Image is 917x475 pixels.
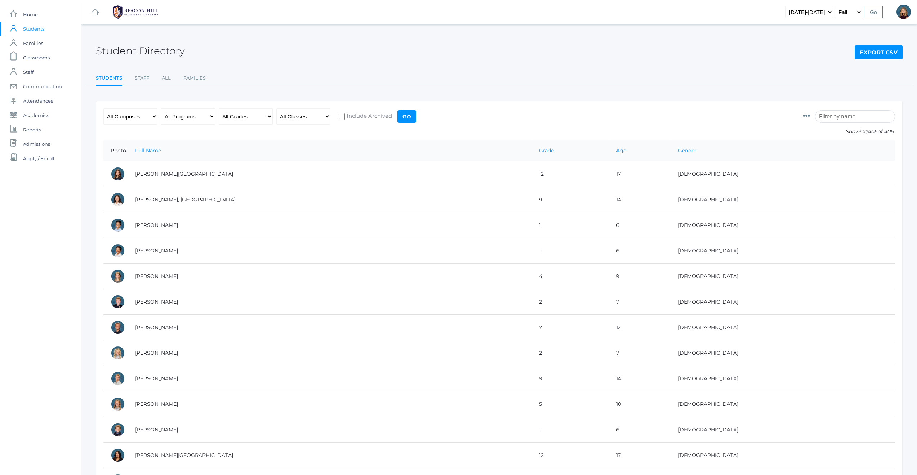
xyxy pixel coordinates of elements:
a: Grade [539,147,554,154]
td: [PERSON_NAME] [128,366,532,391]
td: 12 [532,161,609,187]
td: 14 [609,187,671,212]
span: Families [23,36,43,50]
span: Admissions [23,137,50,151]
div: Charlotte Abdulla [111,167,125,181]
td: 7 [609,340,671,366]
td: [PERSON_NAME][GEOGRAPHIC_DATA] [128,161,532,187]
span: Home [23,7,38,22]
td: 2 [532,340,609,366]
a: Age [616,147,626,154]
td: [DEMOGRAPHIC_DATA] [671,161,895,187]
input: Go [864,6,883,18]
td: 1 [532,417,609,443]
td: 14 [609,366,671,391]
td: [DEMOGRAPHIC_DATA] [671,443,895,468]
td: 17 [609,443,671,468]
td: 7 [609,289,671,315]
td: [DEMOGRAPHIC_DATA] [671,340,895,366]
span: 406 [868,128,877,135]
input: Include Archived [338,113,345,120]
a: Gender [678,147,696,154]
td: [DEMOGRAPHIC_DATA] [671,417,895,443]
td: [PERSON_NAME] [128,289,532,315]
td: 10 [609,391,671,417]
td: [PERSON_NAME] [128,340,532,366]
a: Students [96,71,122,86]
td: 6 [609,417,671,443]
span: Students [23,22,44,36]
td: 1 [532,238,609,264]
td: [DEMOGRAPHIC_DATA] [671,187,895,212]
td: 2 [532,289,609,315]
td: 9 [532,187,609,212]
td: [PERSON_NAME] [128,391,532,417]
div: Nolan Alstot [111,422,125,437]
a: Staff [135,71,149,85]
span: Apply / Enroll [23,151,54,166]
td: [DEMOGRAPHIC_DATA] [671,238,895,264]
div: Jack Adams [111,295,125,309]
span: Include Archived [345,112,392,121]
span: Communication [23,79,62,94]
td: [PERSON_NAME] [128,264,532,289]
td: 6 [609,238,671,264]
td: [PERSON_NAME][GEOGRAPHIC_DATA] [128,443,532,468]
div: Paige Albanese [111,397,125,411]
td: [DEMOGRAPHIC_DATA] [671,366,895,391]
div: Logan Albanese [111,371,125,386]
div: Grayson Abrea [111,243,125,258]
h2: Student Directory [96,45,185,57]
td: [PERSON_NAME] [128,417,532,443]
td: [PERSON_NAME], [GEOGRAPHIC_DATA] [128,187,532,212]
div: Victoria Arellano [111,448,125,462]
td: [PERSON_NAME] [128,315,532,340]
input: Go [397,110,416,123]
td: 5 [532,391,609,417]
span: Staff [23,65,34,79]
td: 1 [532,212,609,238]
td: 17 [609,161,671,187]
span: Academics [23,108,49,122]
span: Reports [23,122,41,137]
td: [DEMOGRAPHIC_DATA] [671,391,895,417]
td: 6 [609,212,671,238]
td: [DEMOGRAPHIC_DATA] [671,289,895,315]
td: [DEMOGRAPHIC_DATA] [671,212,895,238]
td: 7 [532,315,609,340]
div: Dominic Abrea [111,218,125,232]
td: [PERSON_NAME] [128,238,532,264]
a: All [162,71,171,85]
div: Elle Albanese [111,346,125,360]
td: [PERSON_NAME] [128,212,532,238]
div: Cole Albanese [111,320,125,335]
td: 4 [532,264,609,289]
div: Phoenix Abdulla [111,192,125,207]
a: Families [183,71,206,85]
p: Showing of 406 [803,128,895,135]
a: Full Name [135,147,161,154]
td: [DEMOGRAPHIC_DATA] [671,264,895,289]
span: Classrooms [23,50,50,65]
td: 12 [609,315,671,340]
td: 9 [609,264,671,289]
img: BHCALogos-05-308ed15e86a5a0abce9b8dd61676a3503ac9727e845dece92d48e8588c001991.png [108,3,163,21]
td: 9 [532,366,609,391]
div: Lindsay Leeds [896,5,911,19]
input: Filter by name [815,110,895,123]
a: Export CSV [855,45,903,60]
td: [DEMOGRAPHIC_DATA] [671,315,895,340]
th: Photo [103,140,128,161]
td: 12 [532,443,609,468]
div: Amelia Adams [111,269,125,283]
span: Attendances [23,94,53,108]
